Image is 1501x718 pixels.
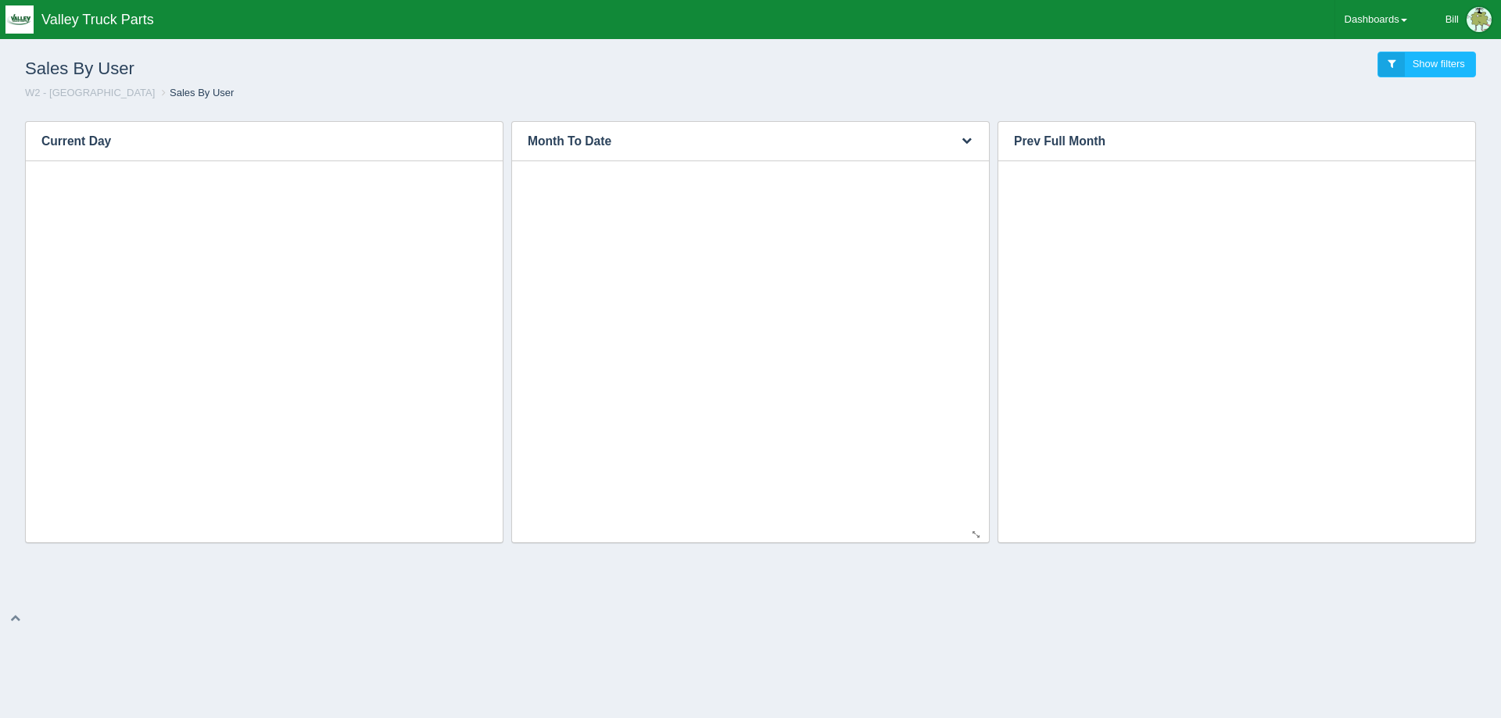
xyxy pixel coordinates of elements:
[1445,4,1459,35] div: Bill
[1377,52,1476,77] a: Show filters
[1467,7,1492,32] img: Profile Picture
[1413,58,1465,70] span: Show filters
[158,86,234,101] li: Sales By User
[25,52,750,86] h1: Sales By User
[25,87,155,98] a: W2 - [GEOGRAPHIC_DATA]
[26,122,479,161] h3: Current Day
[998,122,1452,161] h3: Prev Full Month
[41,12,154,27] span: Valley Truck Parts
[5,5,34,34] img: q1blfpkbivjhsugxdrfq.png
[512,122,941,161] h3: Month To Date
